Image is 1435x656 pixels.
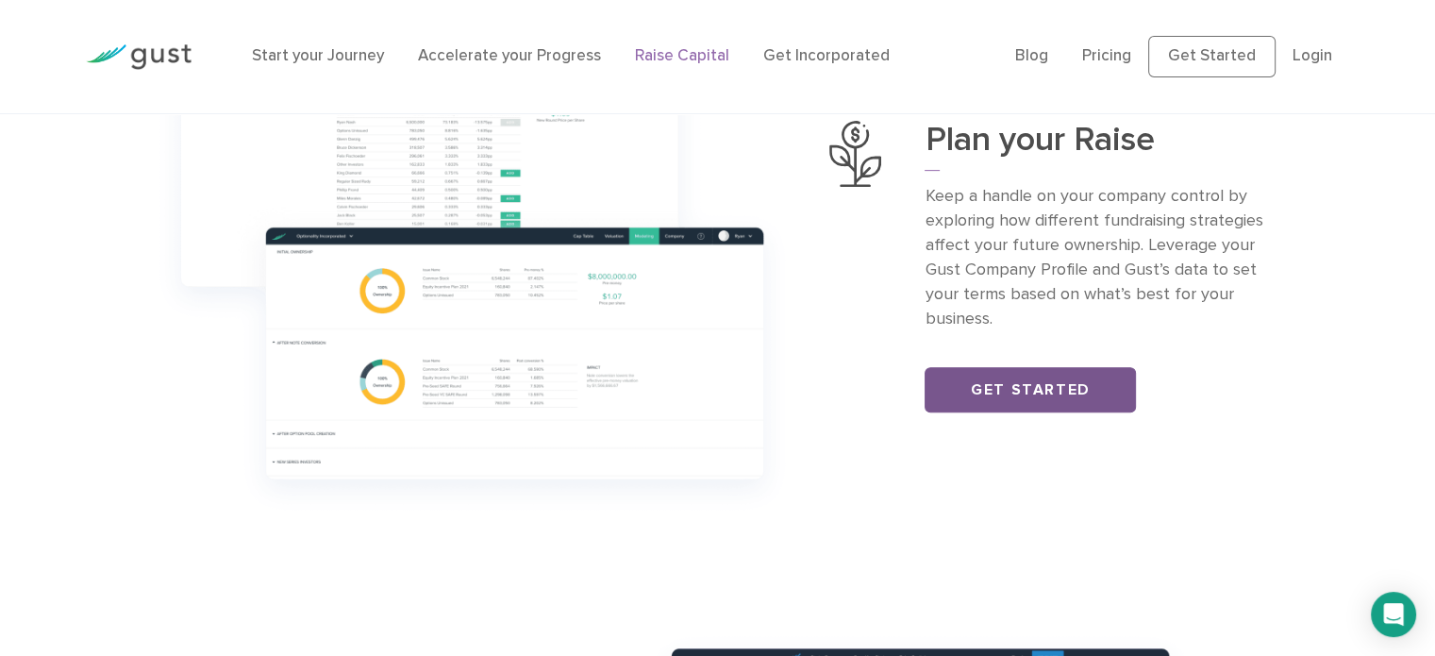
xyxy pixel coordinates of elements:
a: Get Incorporated [763,46,890,65]
div: Open Intercom Messenger [1371,592,1416,637]
a: Pricing [1082,46,1131,65]
a: Accelerate your Progress [418,46,601,65]
a: Raise Capital [635,46,729,65]
a: Start your Journey [252,46,384,65]
img: Plan Your Raise [829,121,881,187]
h3: Plan your Raise [925,121,1292,171]
a: Login [1293,46,1332,65]
p: Keep a handle on your company control by exploring how different fundraising strategies affect yo... [925,184,1292,330]
img: Group 1146 [143,7,802,526]
a: Blog [1015,46,1048,65]
a: Get Started [1148,36,1276,77]
img: Gust Logo [86,44,192,70]
a: Get Started [925,367,1136,412]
